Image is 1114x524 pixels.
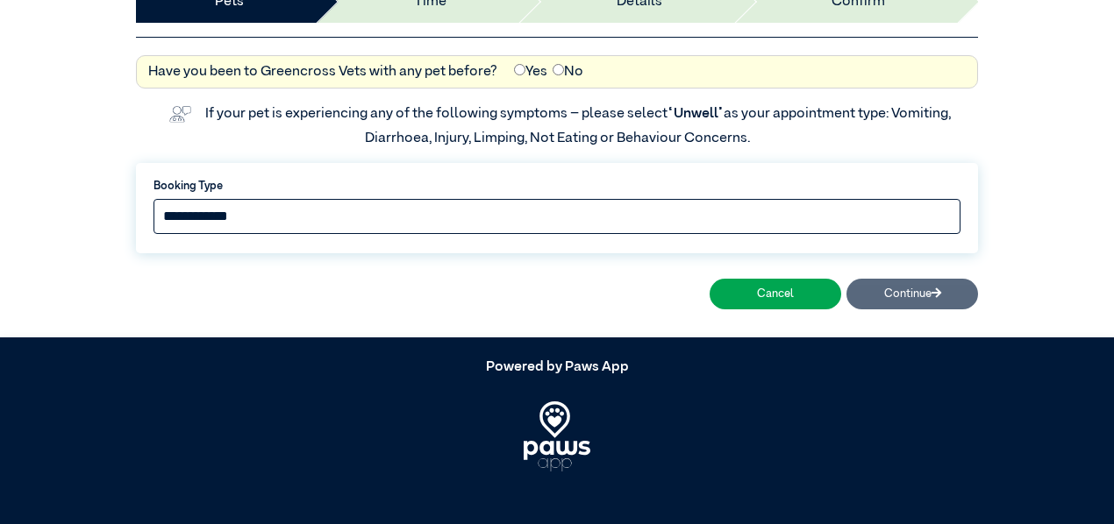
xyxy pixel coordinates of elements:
label: If your pet is experiencing any of the following symptoms – please select as your appointment typ... [205,107,953,145]
label: No [553,61,583,82]
label: Yes [514,61,547,82]
input: No [553,64,564,75]
img: vet [163,100,196,128]
label: Have you been to Greencross Vets with any pet before? [148,61,497,82]
h5: Powered by Paws App [136,359,978,376]
button: Cancel [710,279,841,309]
label: Booking Type [154,178,960,195]
input: Yes [514,64,525,75]
img: PawsApp [524,401,591,471]
span: “Unwell” [668,107,724,121]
